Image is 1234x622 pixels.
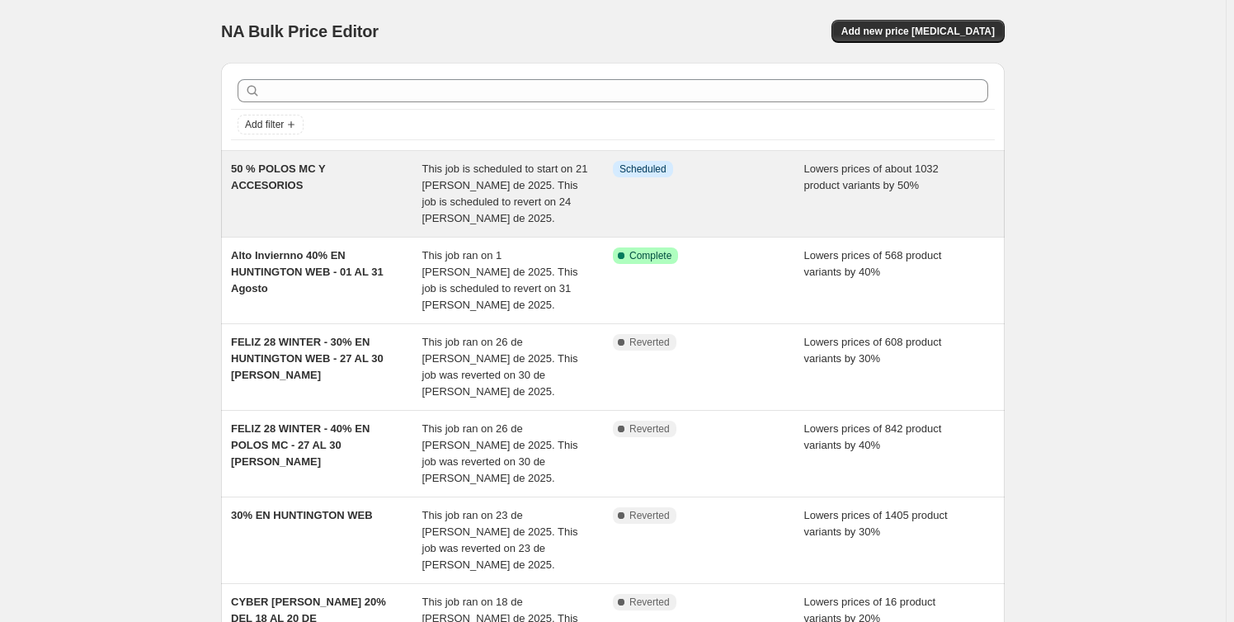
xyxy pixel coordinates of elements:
span: This job is scheduled to start on 21 [PERSON_NAME] de 2025. This job is scheduled to revert on 24... [422,163,588,224]
span: Add new price [MEDICAL_DATA] [841,25,995,38]
span: Alto Inviernno 40% EN HUNTINGTON WEB - 01 AL 31 Agosto [231,249,384,295]
span: 50 % POLOS MC Y ACCESORIOS [231,163,325,191]
span: Reverted [629,336,670,349]
span: This job ran on 26 de [PERSON_NAME] de 2025. This job was reverted on 30 de [PERSON_NAME] de 2025. [422,422,578,484]
button: Add new price [MEDICAL_DATA] [831,20,1005,43]
span: Lowers prices of 1405 product variants by 30% [804,509,948,538]
span: Reverted [629,509,670,522]
span: Lowers prices of about 1032 product variants by 50% [804,163,939,191]
span: FELIZ 28 WINTER - 30% EN HUNTINGTON WEB - 27 AL 30 [PERSON_NAME] [231,336,384,381]
span: 30% EN HUNTINGTON WEB [231,509,373,521]
span: FELIZ 28 WINTER - 40% EN POLOS MC - 27 AL 30 [PERSON_NAME] [231,422,370,468]
span: This job ran on 1 [PERSON_NAME] de 2025. This job is scheduled to revert on 31 [PERSON_NAME] de 2... [422,249,578,311]
span: Scheduled [619,163,666,176]
span: NA Bulk Price Editor [221,22,379,40]
span: Lowers prices of 842 product variants by 40% [804,422,942,451]
span: This job ran on 26 de [PERSON_NAME] de 2025. This job was reverted on 30 de [PERSON_NAME] de 2025. [422,336,578,398]
button: Add filter [238,115,304,134]
span: This job ran on 23 de [PERSON_NAME] de 2025. This job was reverted on 23 de [PERSON_NAME] de 2025. [422,509,578,571]
span: Complete [629,249,671,262]
span: Reverted [629,596,670,609]
span: Add filter [245,118,284,131]
span: Lowers prices of 568 product variants by 40% [804,249,942,278]
span: Lowers prices of 608 product variants by 30% [804,336,942,365]
span: Reverted [629,422,670,436]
